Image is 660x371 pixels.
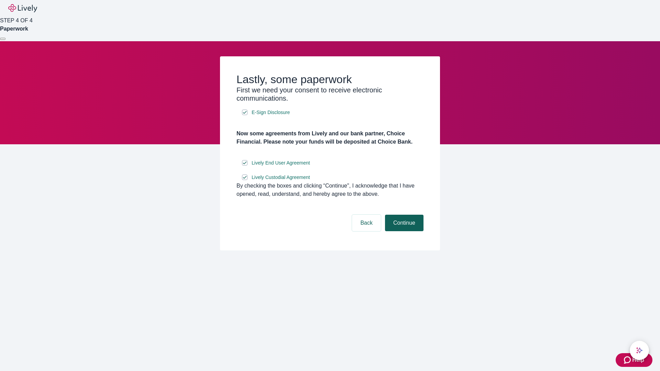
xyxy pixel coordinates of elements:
[252,174,310,181] span: Lively Custodial Agreement
[636,347,643,354] svg: Lively AI Assistant
[252,159,310,167] span: Lively End User Agreement
[632,356,644,364] span: Help
[8,4,37,12] img: Lively
[250,173,311,182] a: e-sign disclosure document
[236,86,423,102] h3: First we need your consent to receive electronic communications.
[616,353,652,367] button: Zendesk support iconHelp
[250,159,311,167] a: e-sign disclosure document
[385,215,423,231] button: Continue
[236,73,423,86] h2: Lastly, some paperwork
[236,130,423,146] h4: Now some agreements from Lively and our bank partner, Choice Financial. Please note your funds wi...
[630,341,649,360] button: chat
[252,109,290,116] span: E-Sign Disclosure
[624,356,632,364] svg: Zendesk support icon
[236,182,423,198] div: By checking the boxes and clicking “Continue", I acknowledge that I have opened, read, understand...
[250,108,291,117] a: e-sign disclosure document
[352,215,381,231] button: Back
